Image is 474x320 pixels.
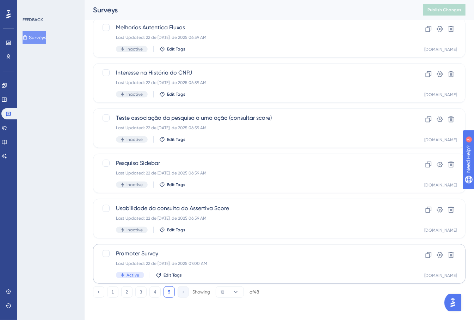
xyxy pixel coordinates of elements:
span: Inactive [127,137,143,142]
button: 3 [135,286,147,298]
div: [DOMAIN_NAME] [424,92,457,97]
span: Publish Changes [427,7,461,13]
div: Last Updated: 22 de [DATE]. de 2025 06:59 AM [116,215,386,221]
span: Pesquisa Sidebar [116,159,386,167]
span: Melhorias Autentica Fluxos [116,23,386,32]
span: Edit Tags [167,227,185,233]
div: [DOMAIN_NAME] [424,137,457,143]
span: Need Help? [17,2,44,10]
div: Last Updated: 22 de [DATE]. de 2025 06:59 AM [116,170,386,176]
div: Last Updated: 22 de [DATE]. de 2025 06:59 AM [116,125,386,131]
div: Surveys [93,5,406,15]
button: Edit Tags [159,91,185,97]
span: Inactive [127,227,143,233]
button: 4 [149,286,161,298]
button: Edit Tags [159,137,185,142]
button: 1 [107,286,118,298]
div: Last Updated: 22 de [DATE]. de 2025 07:00 AM [116,261,386,266]
div: of 48 [250,289,259,295]
button: Surveys [23,31,46,44]
button: Publish Changes [423,4,466,16]
div: FEEDBACK [23,17,43,23]
div: Showing [192,289,210,295]
button: 5 [164,286,175,298]
span: Edit Tags [167,46,185,52]
button: Edit Tags [159,46,185,52]
button: 2 [121,286,133,298]
div: [DOMAIN_NAME] [424,273,457,278]
div: [DOMAIN_NAME] [424,227,457,233]
span: Promoter Survey [116,249,386,258]
span: Edit Tags [167,91,185,97]
button: Edit Tags [156,272,182,278]
button: Edit Tags [159,182,185,188]
div: Last Updated: 22 de [DATE]. de 2025 06:59 AM [116,35,386,40]
div: [DOMAIN_NAME] [424,182,457,188]
span: Edit Tags [167,137,185,142]
button: Edit Tags [159,227,185,233]
span: Usabilidade da consulta do Assertiva Score [116,204,386,213]
span: Active [127,272,139,278]
span: Interesse na História do CNPJ [116,69,386,77]
div: 3 [49,4,51,9]
span: Inactive [127,182,143,188]
span: 10 [220,289,224,295]
span: Inactive [127,46,143,52]
div: Last Updated: 22 de [DATE]. de 2025 06:59 AM [116,80,386,85]
span: Edit Tags [164,272,182,278]
button: 10 [216,286,244,298]
span: Edit Tags [167,182,185,188]
span: Teste associação da pesquisa a uma ação (consultar score) [116,114,386,122]
iframe: UserGuiding AI Assistant Launcher [444,292,466,313]
span: Inactive [127,91,143,97]
div: [DOMAIN_NAME] [424,47,457,52]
